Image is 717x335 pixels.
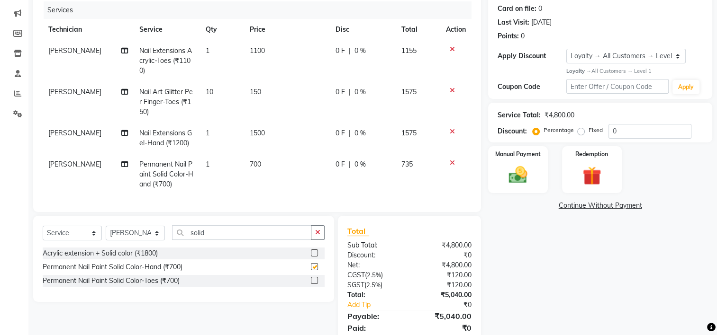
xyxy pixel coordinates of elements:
[200,19,244,40] th: Qty
[498,51,566,61] div: Apply Discount
[521,31,525,41] div: 0
[409,260,479,270] div: ₹4,800.00
[43,276,180,286] div: Permanent Nail Paint Solid Color-Toes (₹700)
[396,19,441,40] th: Total
[577,164,607,187] img: _gift.svg
[48,88,101,96] span: [PERSON_NAME]
[134,19,200,40] th: Service
[336,159,345,169] span: 0 F
[409,240,479,250] div: ₹4,800.00
[409,322,479,334] div: ₹0
[401,129,417,137] span: 1575
[139,160,193,188] span: Permanent Nail Paint Solid Color-Hand (₹700)
[336,46,345,56] span: 0 F
[139,129,192,147] span: Nail Extensions Gel-Hand (₹1200)
[401,46,417,55] span: 1155
[206,129,209,137] span: 1
[43,19,134,40] th: Technician
[340,260,409,270] div: Net:
[498,31,519,41] div: Points:
[440,19,472,40] th: Action
[172,225,311,240] input: Search or Scan
[206,46,209,55] span: 1
[354,159,366,169] span: 0 %
[347,281,364,289] span: SGST
[347,271,365,279] span: CGST
[409,310,479,322] div: ₹5,040.00
[349,87,351,97] span: |
[498,18,529,27] div: Last Visit:
[48,160,101,168] span: [PERSON_NAME]
[503,164,533,186] img: _cash.svg
[538,4,542,14] div: 0
[495,150,541,159] label: Manual Payment
[48,46,101,55] span: [PERSON_NAME]
[340,310,409,322] div: Payable:
[401,160,413,168] span: 735
[409,250,479,260] div: ₹0
[531,18,552,27] div: [DATE]
[43,262,182,272] div: Permanent Nail Paint Solid Color-Hand (₹700)
[43,248,158,258] div: Acrylic extension + Solid color (₹1800)
[244,19,330,40] th: Price
[48,129,101,137] span: [PERSON_NAME]
[367,271,381,279] span: 2.5%
[44,1,479,19] div: Services
[139,46,192,75] span: Nail Extensions Acrylic-Toes (₹1100)
[544,126,574,134] label: Percentage
[354,46,366,56] span: 0 %
[340,290,409,300] div: Total:
[340,240,409,250] div: Sub Total:
[409,280,479,290] div: ₹120.00
[250,46,265,55] span: 1100
[672,80,699,94] button: Apply
[340,300,421,310] a: Add Tip
[566,68,591,74] strong: Loyalty →
[250,160,261,168] span: 700
[589,126,603,134] label: Fixed
[566,79,669,94] input: Enter Offer / Coupon Code
[349,159,351,169] span: |
[366,281,381,289] span: 2.5%
[545,110,574,120] div: ₹4,800.00
[354,87,366,97] span: 0 %
[336,87,345,97] span: 0 F
[347,226,369,236] span: Total
[330,19,396,40] th: Disc
[250,129,265,137] span: 1500
[349,46,351,56] span: |
[498,4,536,14] div: Card on file:
[409,270,479,280] div: ₹120.00
[421,300,479,310] div: ₹0
[349,128,351,138] span: |
[336,128,345,138] span: 0 F
[566,67,703,75] div: All Customers → Level 1
[401,88,417,96] span: 1575
[354,128,366,138] span: 0 %
[498,110,541,120] div: Service Total:
[498,126,527,136] div: Discount:
[206,160,209,168] span: 1
[409,290,479,300] div: ₹5,040.00
[575,150,608,159] label: Redemption
[340,280,409,290] div: ( )
[250,88,261,96] span: 150
[498,82,566,92] div: Coupon Code
[340,322,409,334] div: Paid:
[340,250,409,260] div: Discount:
[490,201,710,211] a: Continue Without Payment
[206,88,213,96] span: 10
[340,270,409,280] div: ( )
[139,88,193,116] span: Nail Art Glitter Per Finger-Toes (₹150)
